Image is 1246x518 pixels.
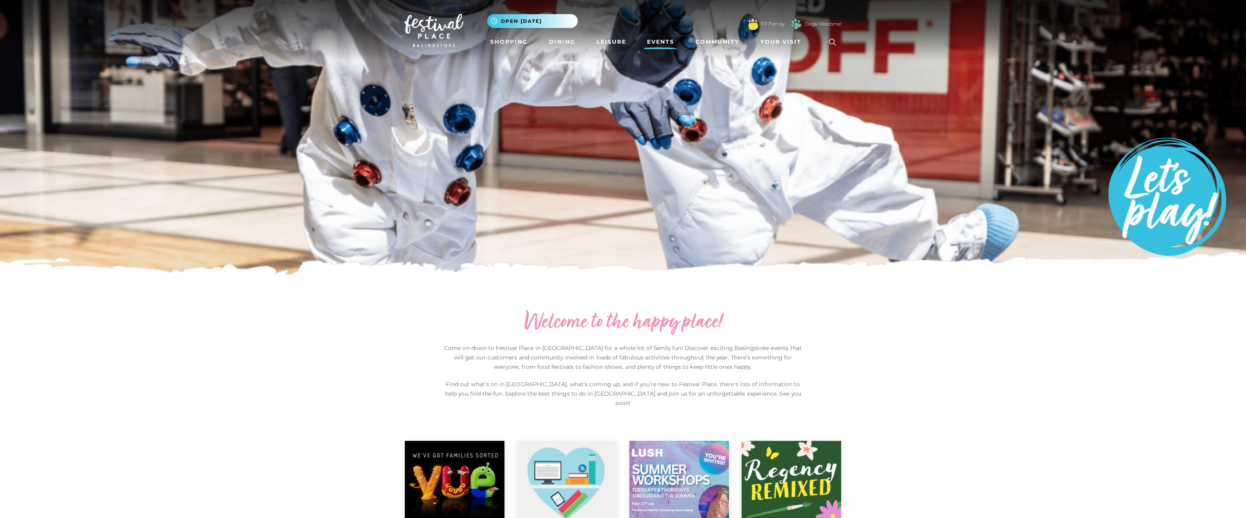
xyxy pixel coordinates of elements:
[487,14,578,28] button: Open [DATE]
[442,310,804,335] h2: Welcome to the happy place!
[692,35,742,49] a: Community
[442,343,804,372] p: Come on down to Festival Place in [GEOGRAPHIC_DATA] for a whole lot of family fun! Discover excit...
[546,35,578,49] a: Dining
[644,35,677,49] a: Events
[593,35,629,49] a: Leisure
[404,14,464,47] img: Festival Place Logo
[760,38,801,46] span: Your Visit
[442,379,804,408] p: Find out what’s on in [GEOGRAPHIC_DATA], what’s coming up, and if you’re new to Festival Place, t...
[501,18,542,25] span: Open [DATE]
[487,35,531,49] a: Shopping
[761,20,784,28] a: FP Family
[757,35,808,49] a: Your Visit
[805,20,842,28] a: Dogs Welcome!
